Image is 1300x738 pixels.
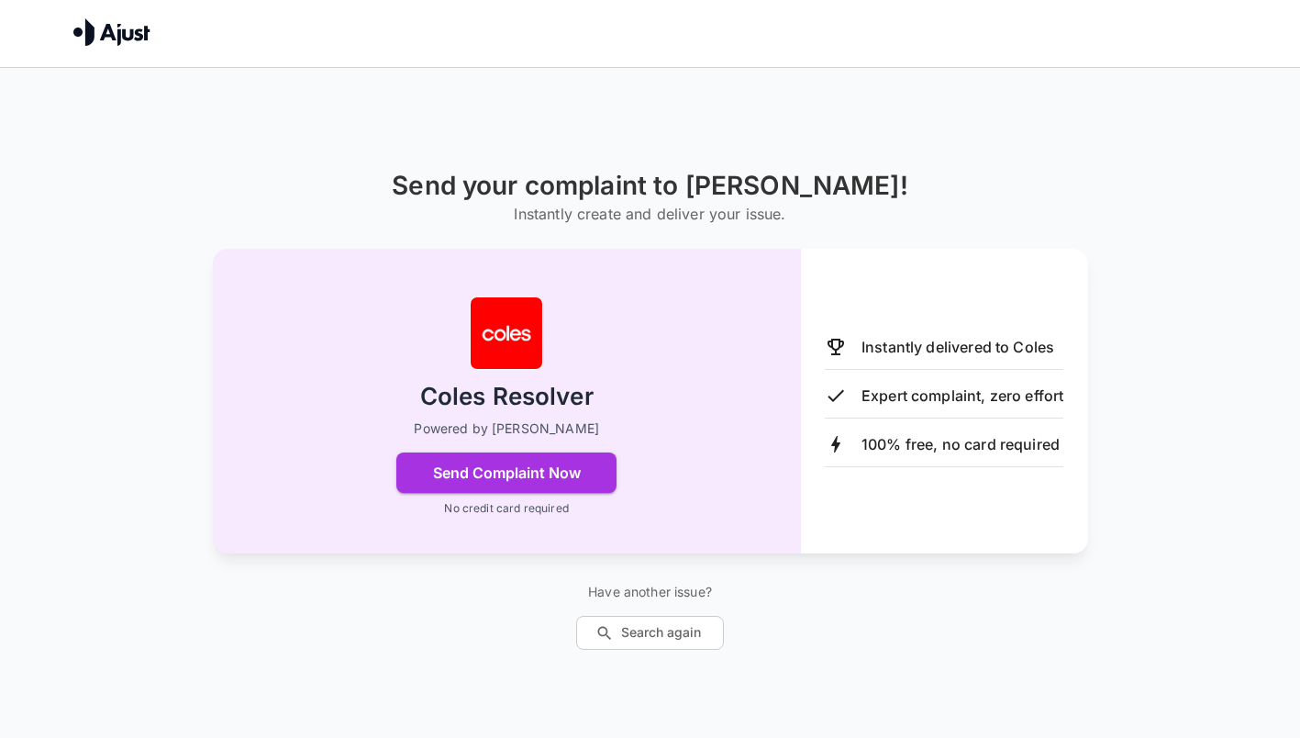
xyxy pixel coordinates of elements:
[392,201,908,227] h6: Instantly create and deliver your issue.
[861,336,1054,358] p: Instantly delivered to Coles
[392,171,908,201] h1: Send your complaint to [PERSON_NAME]!
[861,385,1063,407] p: Expert complaint, zero effort
[576,616,724,650] button: Search again
[470,296,543,370] img: Coles
[420,381,594,413] h2: Coles Resolver
[576,583,724,601] p: Have another issue?
[396,453,617,493] button: Send Complaint Now
[73,18,150,46] img: Ajust
[444,500,568,517] p: No credit card required
[414,419,599,438] p: Powered by [PERSON_NAME]
[861,433,1060,455] p: 100% free, no card required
